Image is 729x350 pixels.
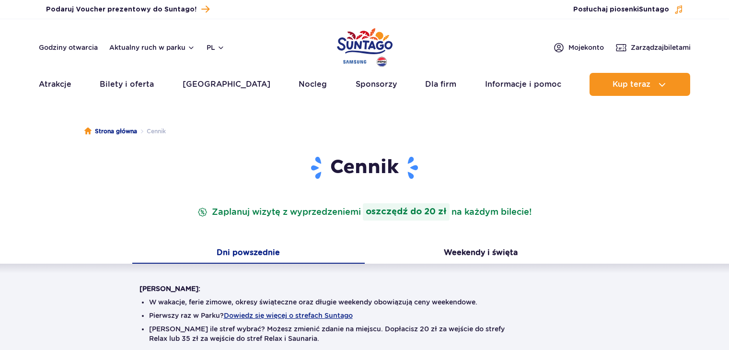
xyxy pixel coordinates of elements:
[590,73,690,96] button: Kup teraz
[139,285,200,292] strong: [PERSON_NAME]:
[132,244,365,264] button: Dni powszednie
[84,127,137,136] a: Strona główna
[109,44,195,51] button: Aktualny ruch w parku
[553,42,604,53] a: Mojekonto
[224,312,353,319] button: Dowiedz się więcej o strefach Suntago
[613,80,650,89] span: Kup teraz
[615,42,691,53] a: Zarządzajbiletami
[39,43,98,52] a: Godziny otwarcia
[573,5,669,14] span: Posłuchaj piosenki
[137,127,166,136] li: Cennik
[149,311,580,320] li: Pierwszy raz w Parku?
[639,6,669,13] span: Suntago
[196,203,533,221] p: Zaplanuj wizytę z wyprzedzeniem na każdym bilecie!
[100,73,154,96] a: Bilety i oferta
[139,155,590,180] h1: Cennik
[46,3,209,16] a: Podaruj Voucher prezentowy do Suntago!
[631,43,691,52] span: Zarządzaj biletami
[425,73,456,96] a: Dla firm
[485,73,561,96] a: Informacje i pomoc
[46,5,197,14] span: Podaruj Voucher prezentowy do Suntago!
[573,5,683,14] button: Posłuchaj piosenkiSuntago
[183,73,270,96] a: [GEOGRAPHIC_DATA]
[149,297,580,307] li: W wakacje, ferie zimowe, okresy świąteczne oraz długie weekendy obowiązują ceny weekendowe.
[337,24,393,68] a: Park of Poland
[149,324,580,343] li: [PERSON_NAME] ile stref wybrać? Możesz zmienić zdanie na miejscu. Dopłacisz 20 zł za wejście do s...
[299,73,327,96] a: Nocleg
[356,73,397,96] a: Sponsorzy
[207,43,225,52] button: pl
[365,244,597,264] button: Weekendy i święta
[39,73,71,96] a: Atrakcje
[568,43,604,52] span: Moje konto
[363,203,450,221] strong: oszczędź do 20 zł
